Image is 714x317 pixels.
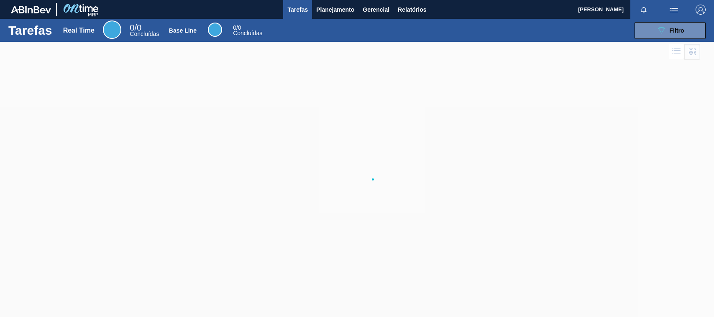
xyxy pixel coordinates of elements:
button: Notificações [630,4,657,15]
h1: Tarefas [8,26,52,35]
span: Tarefas [287,5,308,15]
button: Filtro [635,22,706,39]
img: Logout [696,5,706,15]
span: Gerencial [363,5,389,15]
span: 0 [130,23,134,32]
span: Concluídas [130,31,159,37]
span: Concluídas [233,30,262,36]
span: / 0 [233,24,241,31]
span: 0 [233,24,236,31]
img: TNhmsLtSVTkK8tSr43FrP2fwEKptu5GPRR3wAAAABJRU5ErkJggg== [11,6,51,13]
div: Base Line [233,25,262,36]
div: Base Line [208,23,222,37]
span: Relatórios [398,5,426,15]
div: Base Line [169,27,197,34]
span: Planejamento [316,5,354,15]
div: Real Time [103,20,121,39]
span: Filtro [670,27,684,34]
div: Real Time [130,24,159,37]
img: userActions [669,5,679,15]
div: Real Time [63,27,95,34]
span: / 0 [130,23,141,32]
